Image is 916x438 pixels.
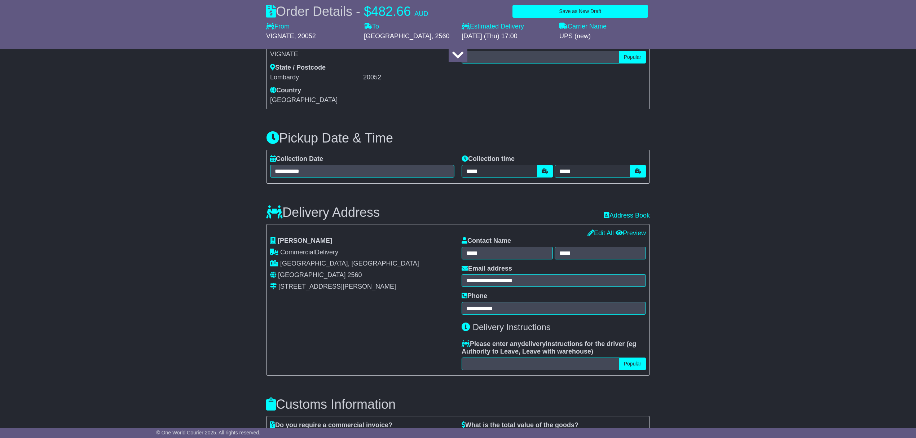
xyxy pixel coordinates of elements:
label: Phone [462,292,487,300]
label: Country [270,87,301,95]
button: Save as New Draft [512,5,648,18]
span: 2560 [347,271,362,279]
span: AUD [414,10,428,17]
span: , 2560 [431,32,449,40]
button: Popular [619,358,646,370]
span: Commercial [280,249,315,256]
label: Estimated Delivery [462,23,552,31]
div: 20052 [363,74,454,82]
div: Lombardy [270,74,361,82]
a: Preview [616,229,646,237]
div: UPS (new) [559,32,650,40]
label: State / Postcode [270,64,326,72]
span: $ [364,4,371,19]
div: [STREET_ADDRESS][PERSON_NAME] [278,283,396,291]
h3: Customs Information [266,397,650,412]
label: Contact Name [462,237,511,245]
label: From [266,23,290,31]
label: What is the total value of the goods? [462,421,578,429]
span: , 20052 [294,32,316,40]
a: Address Book [604,212,650,219]
span: Delivery Instructions [473,322,551,332]
a: Edit All [587,229,614,237]
div: VIGNATE [270,51,454,58]
span: © One World Courier 2025. All rights reserved. [156,430,260,435]
label: Do you require a commercial invoice? [270,421,392,429]
span: eg Authority to Leave, Leave with warehouse [462,340,636,355]
span: [GEOGRAPHIC_DATA] [278,271,345,279]
label: Collection time [462,155,515,163]
label: Collection Date [270,155,323,163]
span: delivery [521,340,546,347]
span: 482.66 [371,4,411,19]
label: Carrier Name [559,23,607,31]
label: Email address [462,265,512,273]
h3: Pickup Date & Time [266,131,650,145]
span: [GEOGRAPHIC_DATA] [364,32,431,40]
span: [PERSON_NAME] [278,237,332,244]
div: Delivery [270,249,454,257]
div: Order Details - [266,4,428,19]
div: [DATE] (Thu) 17:00 [462,32,552,40]
span: [GEOGRAPHIC_DATA], [GEOGRAPHIC_DATA] [280,260,419,267]
label: Please enter any instructions for the driver ( ) [462,340,646,356]
label: To [364,23,379,31]
h3: Delivery Address [266,205,380,220]
span: VIGNATE [266,32,294,40]
span: [GEOGRAPHIC_DATA] [270,96,338,104]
